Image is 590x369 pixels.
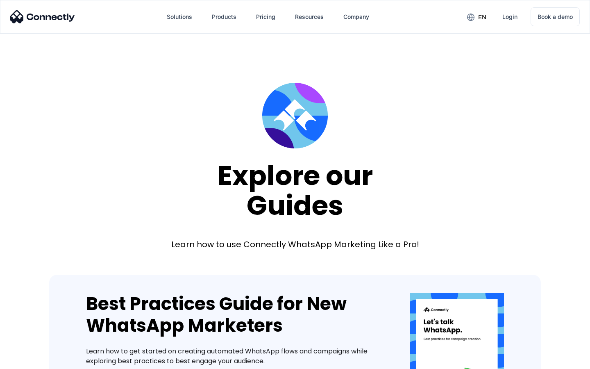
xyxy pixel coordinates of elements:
[16,355,49,366] ul: Language list
[212,11,236,23] div: Products
[250,7,282,27] a: Pricing
[337,7,376,27] div: Company
[10,10,75,23] img: Connectly Logo
[496,7,524,27] a: Login
[343,11,369,23] div: Company
[288,7,330,27] div: Resources
[218,161,373,220] div: Explore our Guides
[461,11,492,23] div: en
[478,11,486,23] div: en
[86,346,386,366] div: Learn how to get started on creating automated WhatsApp flows and campaigns while exploring best ...
[295,11,324,23] div: Resources
[256,11,275,23] div: Pricing
[8,355,49,366] aside: Language selected: English
[502,11,517,23] div: Login
[160,7,199,27] div: Solutions
[171,239,419,250] div: Learn how to use Connectly WhatsApp Marketing Like a Pro!
[167,11,192,23] div: Solutions
[205,7,243,27] div: Products
[531,7,580,26] a: Book a demo
[86,293,386,337] div: Best Practices Guide for New WhatsApp Marketers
